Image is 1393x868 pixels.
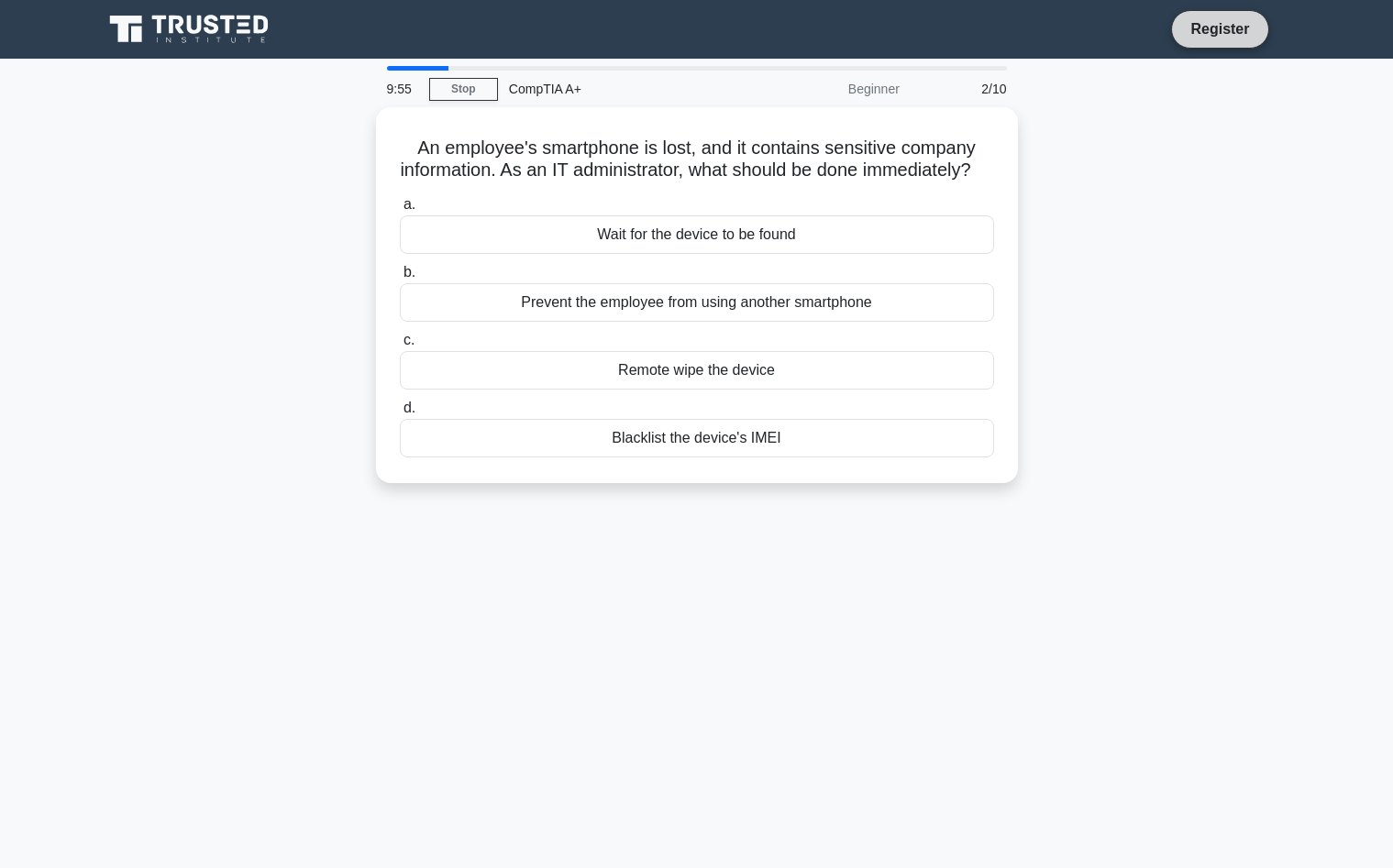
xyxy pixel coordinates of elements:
div: Beginner [750,71,911,107]
div: CompTIA A+ [498,71,750,107]
div: Wait for the device to be found [400,215,994,254]
div: Blacklist the device's IMEI [400,419,994,457]
h5: An employee's smartphone is lost, and it contains sensitive company information. As an IT adminis... [398,137,996,182]
span: a. [404,196,415,212]
span: d. [404,400,415,415]
span: b. [404,264,415,280]
a: Register [1179,17,1260,40]
div: 2/10 [911,71,1018,107]
div: 9:55 [376,71,429,107]
div: Prevent the employee from using another smartphone [400,283,994,322]
a: Stop [429,78,498,101]
div: Remote wipe the device [400,351,994,390]
span: c. [404,332,415,347]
